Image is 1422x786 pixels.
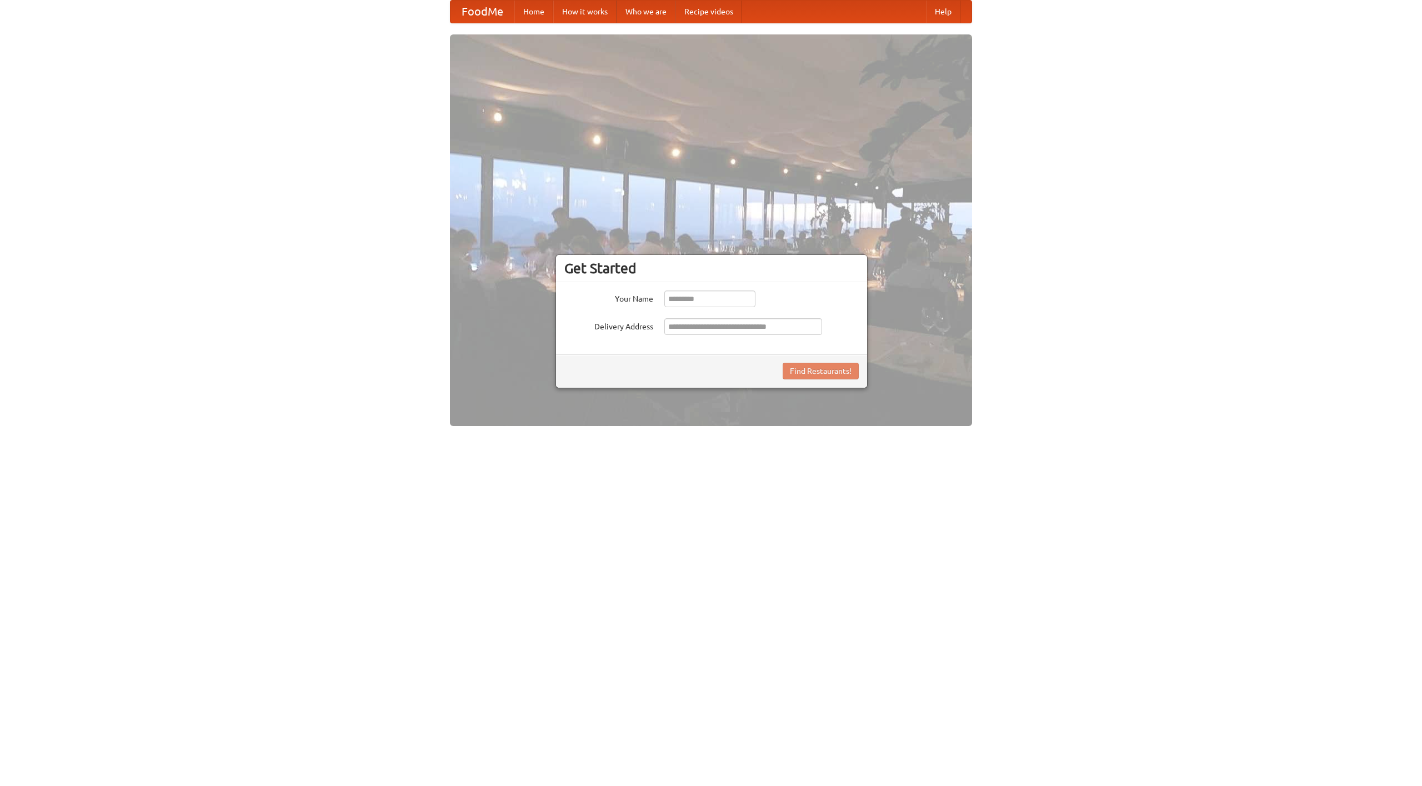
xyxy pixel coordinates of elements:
a: Who we are [617,1,675,23]
a: How it works [553,1,617,23]
a: FoodMe [450,1,514,23]
a: Home [514,1,553,23]
a: Help [926,1,960,23]
h3: Get Started [564,260,859,277]
a: Recipe videos [675,1,742,23]
label: Delivery Address [564,318,653,332]
button: Find Restaurants! [783,363,859,379]
label: Your Name [564,291,653,304]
